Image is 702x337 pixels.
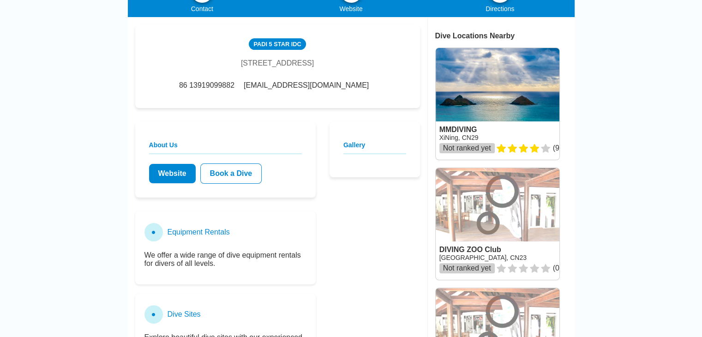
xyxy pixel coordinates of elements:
a: Book a Dive [200,163,262,184]
div: ● [144,223,163,241]
a: Website [149,164,196,183]
span: [EMAIL_ADDRESS][DOMAIN_NAME] [244,81,369,90]
div: [STREET_ADDRESS] [241,59,314,67]
div: Website [276,5,426,12]
div: ● [144,305,163,324]
h3: Dive Sites [168,310,201,319]
a: XiNing, CN29 [439,134,479,141]
div: PADI 5 Star IDC [249,38,306,50]
h2: Gallery [343,141,406,154]
div: Dive Locations Nearby [435,32,575,40]
span: 86 13919099882 [179,81,234,90]
div: Directions [426,5,575,12]
h3: Equipment Rentals [168,228,230,236]
h2: About Us [149,141,302,154]
a: [GEOGRAPHIC_DATA], CN23 [439,254,527,261]
div: Contact [128,5,277,12]
p: We offer a wide range of dive equipment rentals for divers of all levels. [144,251,306,268]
